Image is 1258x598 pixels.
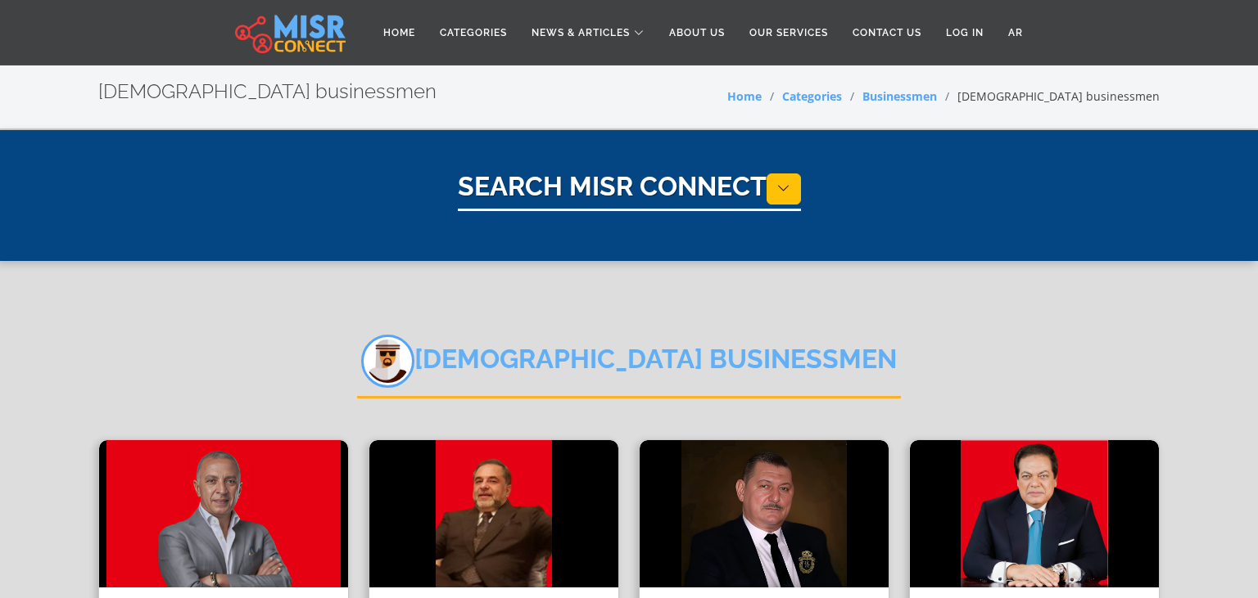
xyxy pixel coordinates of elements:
[99,440,348,587] img: Ahmed El Sewedy
[357,335,901,398] h2: [DEMOGRAPHIC_DATA] businessmen
[782,88,842,104] a: Categories
[937,88,1160,105] li: [DEMOGRAPHIC_DATA] businessmen
[910,440,1159,587] img: Mohamed Abou El Enein
[737,17,840,48] a: Our Services
[361,335,414,388] img: 3d3kANOsyxoYFq85L2BW.png
[371,17,428,48] a: Home
[519,17,657,48] a: News & Articles
[657,17,737,48] a: About Us
[235,12,345,53] img: main.misr_connect
[934,17,996,48] a: Log in
[532,25,630,40] span: News & Articles
[840,17,934,48] a: Contact Us
[727,88,762,104] a: Home
[98,80,437,104] h2: [DEMOGRAPHIC_DATA] businessmen
[640,440,889,587] img: Zohair Mahmoud Sari
[369,440,618,587] img: Alaa Al-Khawaja
[458,171,801,211] h1: Search Misr Connect
[862,88,937,104] a: Businessmen
[996,17,1035,48] a: AR
[428,17,519,48] a: Categories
